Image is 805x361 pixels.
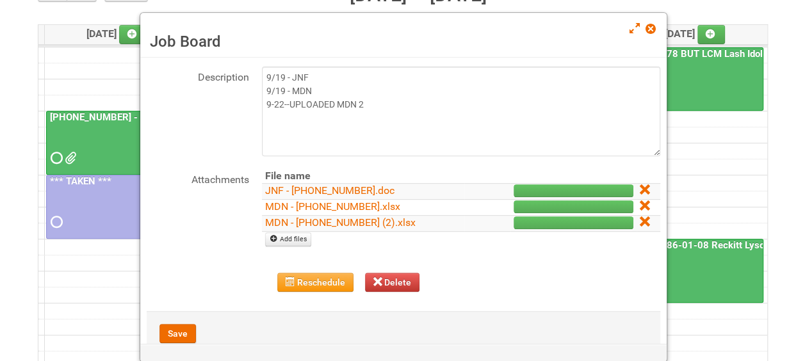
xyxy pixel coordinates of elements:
[147,67,249,85] label: Description
[697,25,726,44] a: Add an event
[624,47,763,111] a: 25-058978 BUT LCM Lash Idole US / Retest
[47,111,233,123] a: [PHONE_NUMBER] - Naked Reformulation
[277,273,354,292] button: Reschedule
[119,25,147,44] a: Add an event
[65,154,74,163] span: MDN - 25-055556-01 (2).xlsx MDN - 25-055556-01.xlsx JNF - 25-055556-01.doc
[265,216,416,229] a: MDN - [PHONE_NUMBER] (2).xlsx
[262,67,660,156] textarea: 9/19 - JNF 9/19 - MDN 9-22--UPLOADED MDN 2
[365,273,420,292] button: Delete
[147,169,249,188] label: Attachments
[86,28,147,40] span: [DATE]
[265,184,394,197] a: JNF - [PHONE_NUMBER].doc
[624,239,763,303] a: 25-011286-01-08 Reckitt Lysol Laundry Scented
[265,232,312,246] a: Add files
[262,169,464,184] th: File name
[150,32,657,51] h3: Job Board
[51,154,60,163] span: Requested
[46,111,185,175] a: [PHONE_NUMBER] - Naked Reformulation
[265,200,400,213] a: MDN - [PHONE_NUMBER].xlsx
[665,28,726,40] span: [DATE]
[159,324,196,343] button: Save
[51,218,60,227] span: Requested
